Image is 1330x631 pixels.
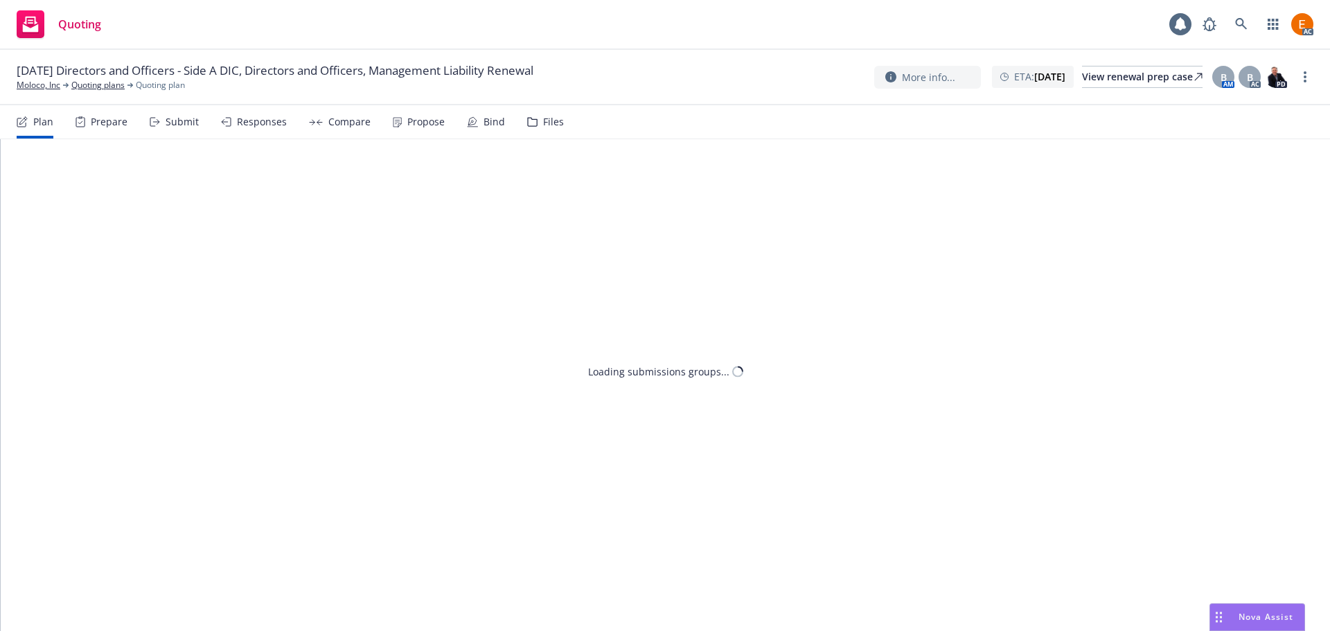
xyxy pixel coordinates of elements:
img: photo [1265,66,1287,88]
div: Drag to move [1210,604,1227,630]
div: View renewal prep case [1082,66,1203,87]
div: Submit [166,116,199,127]
div: Propose [407,116,445,127]
span: Quoting plan [136,79,185,91]
strong: [DATE] [1034,70,1065,83]
span: More info... [902,70,955,85]
span: Quoting [58,19,101,30]
div: Prepare [91,116,127,127]
div: Responses [237,116,287,127]
span: B [1247,70,1253,85]
button: Nova Assist [1209,603,1305,631]
a: Search [1227,10,1255,38]
div: Bind [484,116,505,127]
button: More info... [874,66,981,89]
div: Loading submissions groups... [588,364,729,379]
img: photo [1291,13,1313,35]
a: more [1297,69,1313,85]
a: Report a Bug [1196,10,1223,38]
a: Quoting [11,5,107,44]
span: B [1221,70,1227,85]
a: View renewal prep case [1082,66,1203,88]
a: Moloco, Inc [17,79,60,91]
a: Quoting plans [71,79,125,91]
div: Compare [328,116,371,127]
span: [DATE] Directors and Officers - Side A DIC, Directors and Officers, Management Liability Renewal [17,62,533,79]
div: Files [543,116,564,127]
div: Plan [33,116,53,127]
span: Nova Assist [1239,611,1293,623]
span: ETA : [1014,69,1065,84]
a: Switch app [1259,10,1287,38]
